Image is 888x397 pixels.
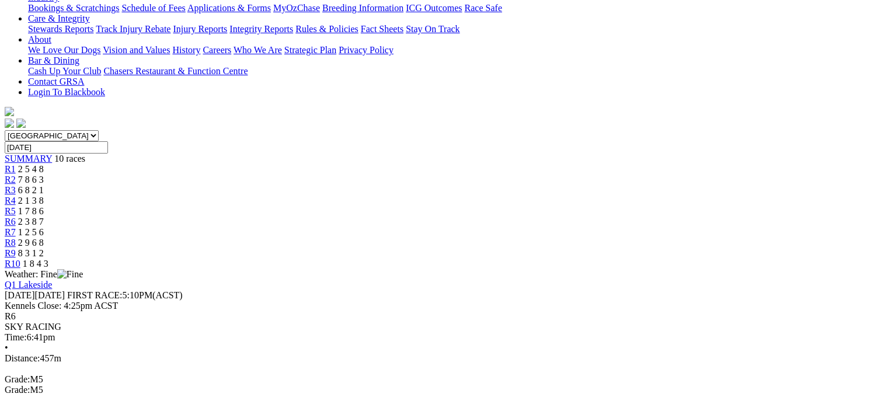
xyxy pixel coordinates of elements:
[464,3,502,13] a: Race Safe
[18,217,44,227] span: 2 3 8 7
[54,154,85,163] span: 10 races
[28,24,883,34] div: Care & Integrity
[18,196,44,206] span: 2 1 3 8
[103,45,170,55] a: Vision and Values
[5,374,883,385] div: M5
[28,76,84,86] a: Contact GRSA
[406,24,459,34] a: Stay On Track
[18,238,44,248] span: 2 9 6 8
[18,164,44,174] span: 2 5 4 8
[5,238,16,248] a: R8
[5,311,16,321] span: R6
[5,107,14,116] img: logo-grsa-white.png
[5,175,16,184] a: R2
[339,45,393,55] a: Privacy Policy
[28,3,119,13] a: Bookings & Scratchings
[5,164,16,174] a: R1
[5,332,27,342] span: Time:
[5,343,8,353] span: •
[28,24,93,34] a: Stewards Reports
[103,66,248,76] a: Chasers Restaurant & Function Centre
[5,227,16,237] a: R7
[5,374,30,384] span: Grade:
[273,3,320,13] a: MyOzChase
[28,34,51,44] a: About
[121,3,185,13] a: Schedule of Fees
[5,141,108,154] input: Select date
[5,196,16,206] a: R4
[28,66,883,76] div: Bar & Dining
[322,3,403,13] a: Breeding Information
[57,269,83,280] img: Fine
[5,353,40,363] span: Distance:
[295,24,358,34] a: Rules & Policies
[28,45,100,55] a: We Love Our Dogs
[18,227,44,237] span: 1 2 5 6
[5,385,30,395] span: Grade:
[5,290,35,300] span: [DATE]
[5,185,16,195] a: R3
[28,66,101,76] a: Cash Up Your Club
[5,322,883,332] div: SKY RACING
[28,55,79,65] a: Bar & Dining
[18,185,44,195] span: 6 8 2 1
[234,45,282,55] a: Who We Are
[16,119,26,128] img: twitter.svg
[18,248,44,258] span: 8 3 1 2
[28,3,883,13] div: Industry
[187,3,271,13] a: Applications & Forms
[361,24,403,34] a: Fact Sheets
[5,353,883,364] div: 457m
[5,280,52,290] a: Q1 Lakeside
[5,290,65,300] span: [DATE]
[203,45,231,55] a: Careers
[5,259,20,269] a: R10
[28,87,105,97] a: Login To Blackbook
[18,175,44,184] span: 7 8 6 3
[5,332,883,343] div: 6:41pm
[18,206,44,216] span: 1 7 8 6
[67,290,122,300] span: FIRST RACE:
[5,154,52,163] a: SUMMARY
[229,24,293,34] a: Integrity Reports
[5,119,14,128] img: facebook.svg
[28,13,90,23] a: Care & Integrity
[284,45,336,55] a: Strategic Plan
[5,269,83,279] span: Weather: Fine
[5,217,16,227] a: R6
[5,385,883,395] div: M5
[5,248,16,258] a: R9
[67,290,183,300] span: 5:10PM(ACST)
[5,301,883,311] div: Kennels Close: 4:25pm ACST
[172,45,200,55] a: History
[173,24,227,34] a: Injury Reports
[5,206,16,216] a: R5
[406,3,462,13] a: ICG Outcomes
[96,24,170,34] a: Track Injury Rebate
[28,45,883,55] div: About
[23,259,48,269] span: 1 8 4 3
